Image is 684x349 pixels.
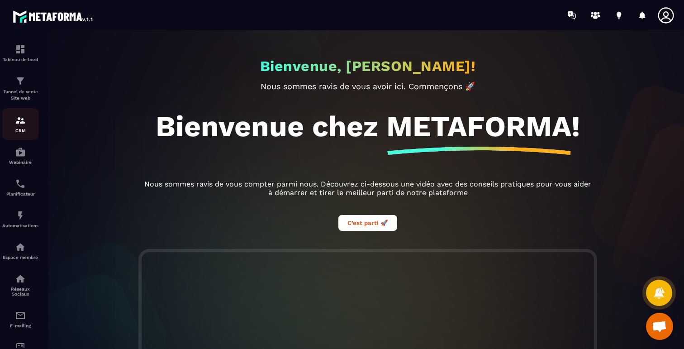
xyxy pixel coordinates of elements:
[15,310,26,321] img: email
[338,218,397,227] a: C’est parti 🚀
[338,215,397,231] button: C’est parti 🚀
[2,255,38,260] p: Espace membre
[2,172,38,203] a: schedulerschedulerPlanificateur
[13,8,94,24] img: logo
[646,313,673,340] div: Ouvrir le chat
[2,37,38,69] a: formationformationTableau de bord
[2,223,38,228] p: Automatisations
[156,109,580,143] h1: Bienvenue chez METAFORMA!
[2,323,38,328] p: E-mailing
[2,128,38,133] p: CRM
[2,267,38,303] a: social-networksocial-networkRéseaux Sociaux
[2,108,38,140] a: formationformationCRM
[142,81,594,91] p: Nous sommes ravis de vous avoir ici. Commençons 🚀
[15,273,26,284] img: social-network
[15,44,26,55] img: formation
[15,147,26,158] img: automations
[15,115,26,126] img: formation
[2,287,38,296] p: Réseaux Sociaux
[15,242,26,253] img: automations
[260,57,476,75] h2: Bienvenue, [PERSON_NAME]!
[15,210,26,221] img: automations
[2,69,38,108] a: formationformationTunnel de vente Site web
[2,89,38,101] p: Tunnel de vente Site web
[15,178,26,189] img: scheduler
[2,191,38,196] p: Planificateur
[2,140,38,172] a: automationsautomationsWebinaire
[2,235,38,267] a: automationsautomationsEspace membre
[15,76,26,86] img: formation
[2,303,38,335] a: emailemailE-mailing
[2,203,38,235] a: automationsautomationsAutomatisations
[2,57,38,62] p: Tableau de bord
[142,180,594,197] p: Nous sommes ravis de vous compter parmi nous. Découvrez ci-dessous une vidéo avec des conseils pr...
[2,160,38,165] p: Webinaire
